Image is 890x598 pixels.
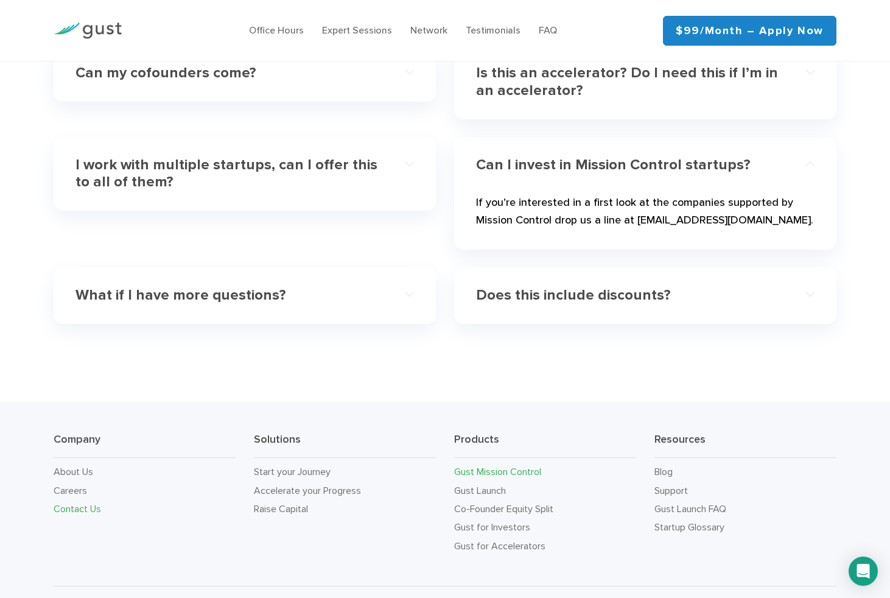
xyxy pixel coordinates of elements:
a: Office Hours [249,24,304,36]
h3: Resources [654,432,836,458]
a: Gust for Accelerators [454,540,545,552]
a: Expert Sessions [322,24,392,36]
h4: I work with multiple startups, can I offer this to all of them? [75,157,380,192]
a: FAQ [539,24,557,36]
h4: What if I have more questions? [75,287,380,304]
a: Accelerate your Progress [254,485,361,496]
h3: Solutions [254,432,436,458]
a: Start your Journey [254,466,331,477]
h4: Can I invest in Mission Control startups? [476,157,780,174]
a: Testimonials [466,24,520,36]
a: Gust Mission Control [454,466,541,477]
a: Support [654,485,688,496]
a: $99/month – Apply Now [663,16,836,46]
a: Gust Launch FAQ [654,503,726,515]
h3: Company [54,432,236,458]
a: About Us [54,466,93,477]
a: Network [410,24,447,36]
a: Gust Launch [454,485,506,496]
a: Raise Capital [254,503,308,515]
a: Careers [54,485,87,496]
h4: Can my cofounders come? [75,65,380,82]
a: Contact Us [54,503,101,515]
a: Co-Founder Equity Split [454,503,553,515]
h4: Does this include discounts? [476,287,780,304]
p: If you’re interested in a first look at the companies supported by Mission Control drop us a line... [476,194,815,234]
a: Blog [654,466,673,477]
h3: Products [454,432,636,458]
a: Startup Glossary [654,521,724,533]
div: Open Intercom Messenger [849,557,878,586]
a: Gust for Investors [454,521,530,533]
img: Gust Logo [54,23,122,39]
h4: Is this an accelerator? Do I need this if I’m in an accelerator? [476,65,780,100]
